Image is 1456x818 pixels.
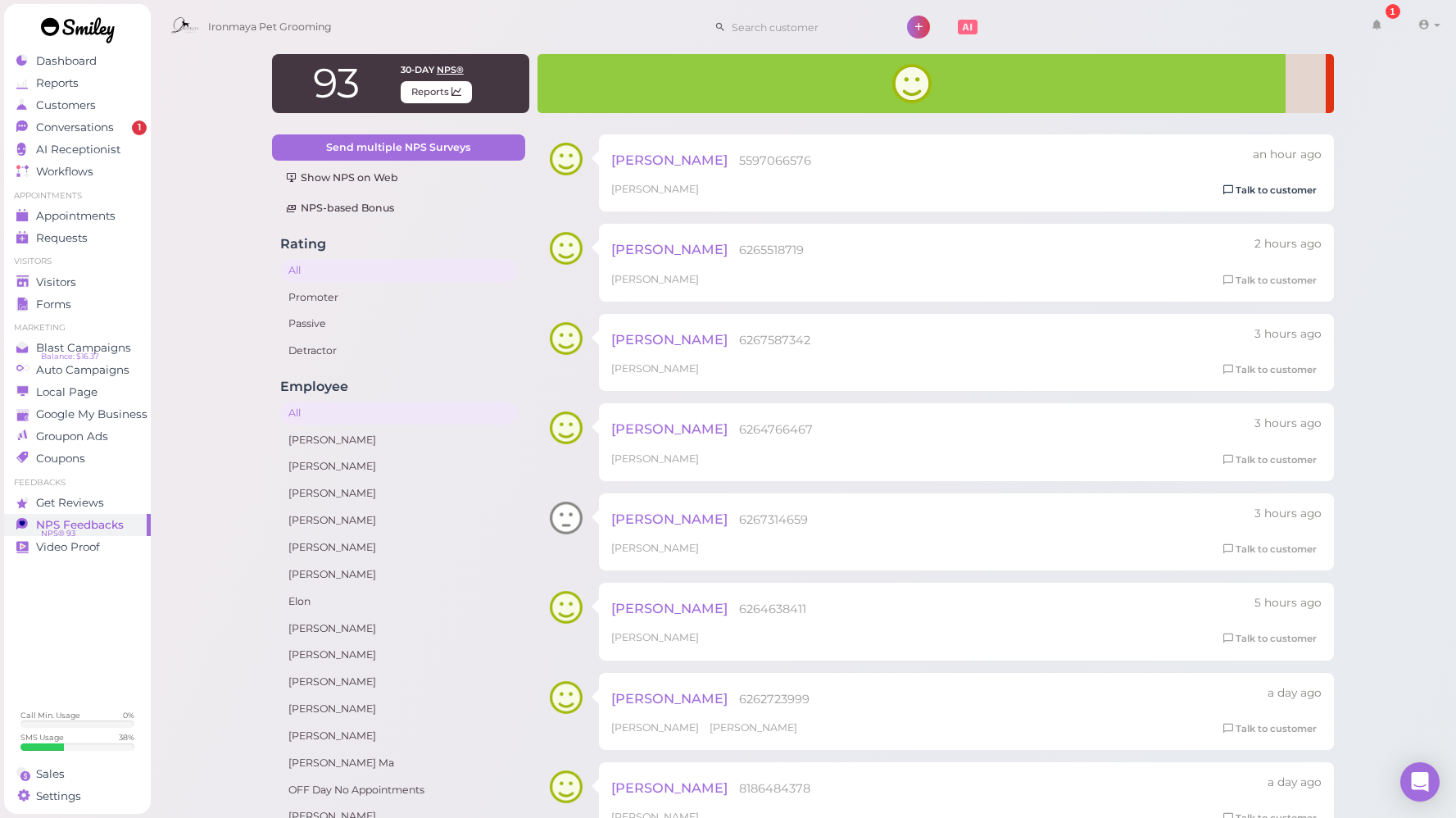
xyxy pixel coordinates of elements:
[280,590,517,613] a: Elon
[1218,272,1322,289] a: Talk to customer
[726,14,885,40] input: Search customer
[4,337,151,359] a: Blast Campaigns Balance: $16.37
[280,698,517,720] a: [PERSON_NAME]
[4,271,151,293] a: Visitors
[611,690,728,707] span: [PERSON_NAME]
[123,710,134,720] div: 0 %
[739,602,806,616] span: 6264638411
[36,298,71,311] span: Forms
[36,540,100,554] span: Video Proof
[280,779,517,802] a: OFF Day No Appointments
[1218,361,1322,379] a: Talk to customer
[4,763,151,785] a: Sales
[4,492,151,514] a: Get Reviews
[4,293,151,316] a: Forms
[132,120,147,135] span: 1
[4,322,151,334] li: Marketing
[280,536,517,559] a: [PERSON_NAME]
[1400,762,1440,802] div: Open Intercom Messenger
[401,64,434,75] span: 30-day
[280,482,517,505] a: [PERSON_NAME]
[4,536,151,558] a: Video Proof
[280,455,517,478] a: [PERSON_NAME]
[1268,685,1322,702] div: 08/11 05:18pm
[611,631,699,643] span: [PERSON_NAME]
[1268,775,1322,791] div: 08/11 04:44pm
[36,429,108,443] span: Groupon Ads
[4,50,151,72] a: Dashboard
[4,190,151,202] li: Appointments
[286,170,511,185] div: Show NPS on Web
[739,153,811,168] span: 5597066576
[280,670,517,693] a: [PERSON_NAME]
[611,273,699,285] span: [PERSON_NAME]
[401,81,472,103] span: Reports
[739,692,810,707] span: 6262723999
[611,511,728,527] span: [PERSON_NAME]
[437,64,464,75] span: NPS®
[280,752,517,775] a: [PERSON_NAME] Ma
[611,600,728,616] span: [PERSON_NAME]
[739,781,810,796] span: 8186484378
[4,477,151,489] li: Feedbacks
[36,452,85,466] span: Coupons
[36,231,88,245] span: Requests
[611,331,728,348] span: [PERSON_NAME]
[1218,452,1322,469] a: Talk to customer
[280,643,517,666] a: [PERSON_NAME]
[1254,595,1322,611] div: 08/12 11:25am
[208,4,332,50] span: Ironmaya Pet Grooming
[4,785,151,807] a: Settings
[280,563,517,586] a: [PERSON_NAME]
[272,134,525,161] a: Send multiple NPS Surveys
[4,448,151,470] a: Coupons
[36,275,76,289] span: Visitors
[280,509,517,532] a: [PERSON_NAME]
[280,402,517,425] a: All
[119,732,134,743] div: 38 %
[611,542,699,554] span: [PERSON_NAME]
[1254,326,1322,343] div: 08/12 01:41pm
[1254,416,1322,432] div: 08/12 01:27pm
[4,425,151,448] a: Groupon Ads
[36,407,147,421] span: Google My Business
[280,725,517,748] a: [PERSON_NAME]
[4,227,151,249] a: Requests
[1254,236,1322,252] div: 08/12 03:06pm
[611,721,701,734] span: [PERSON_NAME]
[36,341,131,355] span: Blast Campaigns
[1218,720,1322,738] a: Talk to customer
[4,161,151,183] a: Workflows
[36,363,129,377] span: Auto Campaigns
[36,76,79,90] span: Reports
[4,514,151,536] a: NPS Feedbacks NPS® 93
[286,201,511,216] div: NPS-based Bonus
[36,120,114,134] span: Conversations
[41,527,75,540] span: NPS® 93
[1218,541,1322,558] a: Talk to customer
[280,286,517,309] a: Promoter
[280,429,517,452] a: [PERSON_NAME]
[739,333,810,348] span: 6267587342
[20,710,80,720] div: Call Min. Usage
[272,165,525,191] a: Show NPS on Web
[4,94,151,116] a: Customers
[36,209,116,223] span: Appointments
[1254,506,1322,522] div: 08/12 01:16pm
[1253,147,1322,163] div: 08/12 03:35pm
[1218,630,1322,648] a: Talk to customer
[4,205,151,227] a: Appointments
[280,379,517,394] h4: Employee
[4,359,151,381] a: Auto Campaigns
[36,789,81,803] span: Settings
[1386,4,1400,19] div: 1
[611,452,699,465] span: [PERSON_NAME]
[611,420,728,437] span: [PERSON_NAME]
[36,496,104,510] span: Get Reviews
[272,195,525,221] a: NPS-based Bonus
[41,350,99,363] span: Balance: $16.37
[739,243,804,257] span: 6265518719
[1218,182,1322,199] a: Talk to customer
[710,721,797,734] span: [PERSON_NAME]
[4,403,151,425] a: Google My Business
